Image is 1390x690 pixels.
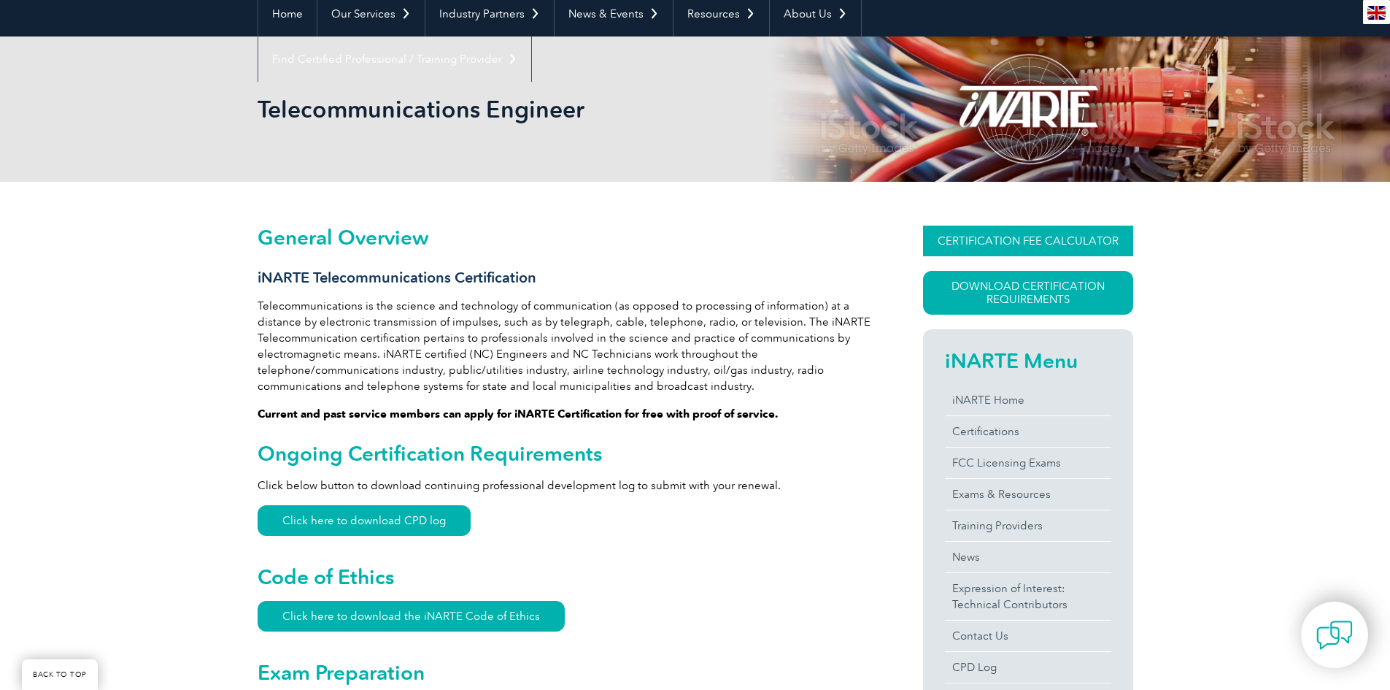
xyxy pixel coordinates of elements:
[945,349,1111,372] h2: iNARTE Menu
[22,659,98,690] a: BACK TO TOP
[923,271,1133,315] a: Download Certification Requirements
[258,269,870,287] h3: iNARTE Telecommunications Certification
[258,661,870,684] h2: Exam Preparation
[945,652,1111,683] a: CPD Log
[258,298,870,394] p: Telecommunications is the science and technology of communication (as opposed to processing of in...
[945,448,1111,478] a: FCC Licensing Exams
[945,416,1111,447] a: Certifications
[258,407,779,421] strong: Current and past service members can apply for iNARTE Certification for free with proof of service.
[258,601,565,632] a: Click here to download the iNARTE Code of Ethics
[1316,617,1353,653] img: contact-chat.png
[258,478,870,494] p: Click below button to download continuing professional development log to submit with your renewal.
[945,510,1111,541] a: Training Providers
[258,95,818,123] h1: Telecommunications Engineer
[945,385,1111,415] a: iNARTE Home
[945,621,1111,651] a: Contact Us
[1367,6,1386,20] img: en
[945,479,1111,510] a: Exams & Resources
[258,37,531,82] a: Find Certified Professional / Training Provider
[258,226,870,249] h2: General Overview
[923,226,1133,256] a: CERTIFICATION FEE CALCULATOR
[258,565,870,589] h2: Code of Ethics
[945,573,1111,620] a: Expression of Interest:Technical Contributors
[258,442,870,465] h2: Ongoing Certification Requirements
[258,505,471,536] a: Click here to download CPD log
[945,542,1111,572] a: News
